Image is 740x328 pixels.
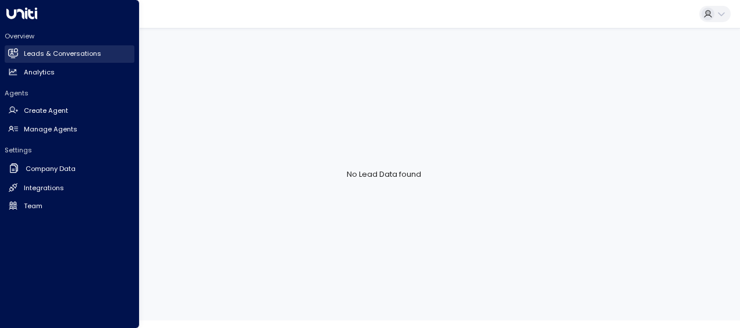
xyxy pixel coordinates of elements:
h2: Company Data [26,164,76,174]
h2: Integrations [24,183,64,193]
a: Team [5,197,134,215]
a: Create Agent [5,102,134,120]
h2: Leads & Conversations [24,49,101,59]
a: Analytics [5,63,134,81]
a: Integrations [5,179,134,197]
h2: Analytics [24,67,55,77]
h2: Team [24,201,42,211]
h2: Overview [5,31,134,41]
h2: Manage Agents [24,124,77,134]
a: Company Data [5,159,134,179]
h2: Create Agent [24,106,68,116]
h2: Agents [5,88,134,98]
div: No Lead Data found [28,28,740,320]
h2: Settings [5,145,134,155]
a: Manage Agents [5,120,134,138]
a: Leads & Conversations [5,45,134,63]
